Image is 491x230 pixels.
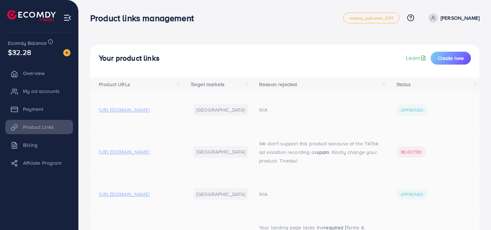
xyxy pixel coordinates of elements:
a: [PERSON_NAME] [426,13,479,23]
span: Create new [438,55,464,62]
h3: Product links management [90,13,199,23]
img: logo [7,10,56,21]
p: [PERSON_NAME] [441,14,479,22]
a: metap_pakistan_001 [343,13,399,23]
a: Learn [406,54,428,62]
h4: Your product links [99,54,160,63]
img: menu [63,14,72,22]
span: metap_pakistan_001 [349,16,393,20]
span: $32.28 [8,47,31,57]
span: Ecomdy Balance [8,39,47,47]
img: image [63,49,70,56]
button: Create new [431,52,471,65]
